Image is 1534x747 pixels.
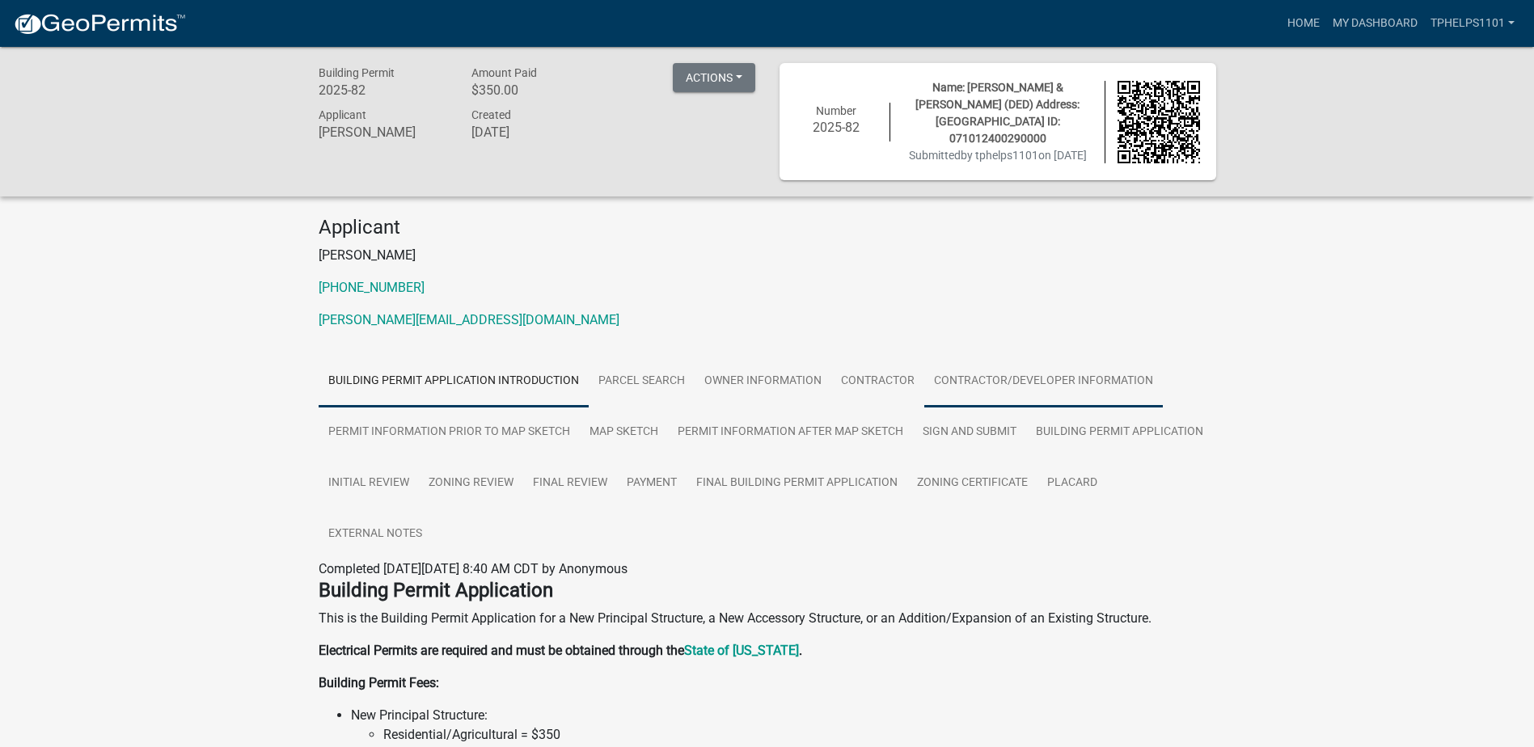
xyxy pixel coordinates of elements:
strong: . [799,643,802,658]
span: Building Permit [319,66,395,79]
a: Building Permit Application Introduction [319,356,589,407]
h6: [PERSON_NAME] [319,124,448,140]
span: by tphelps1101 [961,149,1038,162]
p: [PERSON_NAME] [319,246,1216,265]
a: Final Review [523,458,617,509]
h6: 2025-82 [796,120,878,135]
a: Contractor/Developer Information [924,356,1163,407]
li: Residential/Agricultural = $350 [383,725,1216,745]
span: Applicant [319,108,366,121]
h4: Applicant [319,216,1216,239]
a: [PERSON_NAME][EMAIL_ADDRESS][DOMAIN_NAME] [319,312,619,327]
a: External Notes [319,509,432,560]
a: Placard [1037,458,1107,509]
a: Permit Information Prior to Map Sketch [319,407,580,458]
strong: Building Permit Fees: [319,675,439,690]
a: State of [US_STATE] [684,643,799,658]
a: Payment [617,458,687,509]
a: Parcel search [589,356,695,407]
h6: [DATE] [471,124,601,140]
a: [PHONE_NUMBER] [319,280,425,295]
a: Contractor [831,356,924,407]
a: Map Sketch [580,407,668,458]
button: Actions [673,63,755,92]
a: Initial Review [319,458,419,509]
a: Building Permit Application [1026,407,1213,458]
a: Home [1281,8,1326,39]
span: Number [816,104,856,117]
img: QR code [1118,81,1200,163]
a: Sign and Submit [913,407,1026,458]
a: Zoning Certificate [907,458,1037,509]
span: Submitted on [DATE] [909,149,1087,162]
a: Zoning Review [419,458,523,509]
a: Final Building Permit Application [687,458,907,509]
strong: Electrical Permits are required and must be obtained through the [319,643,684,658]
span: Amount Paid [471,66,537,79]
a: My Dashboard [1326,8,1424,39]
span: Completed [DATE][DATE] 8:40 AM CDT by Anonymous [319,561,628,576]
a: tphelps1101 [1424,8,1521,39]
strong: Building Permit Application [319,579,553,601]
h6: 2025-82 [319,82,448,98]
a: Permit Information After Map Sketch [668,407,913,458]
span: Created [471,108,511,121]
h6: $350.00 [471,82,601,98]
span: Name: [PERSON_NAME] & [PERSON_NAME] (DED) Address: [GEOGRAPHIC_DATA] ID: 071012400290000 [915,81,1080,145]
p: This is the Building Permit Application for a New Principal Structure, a New Accessory Structure,... [319,609,1216,628]
a: Owner Information [695,356,831,407]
